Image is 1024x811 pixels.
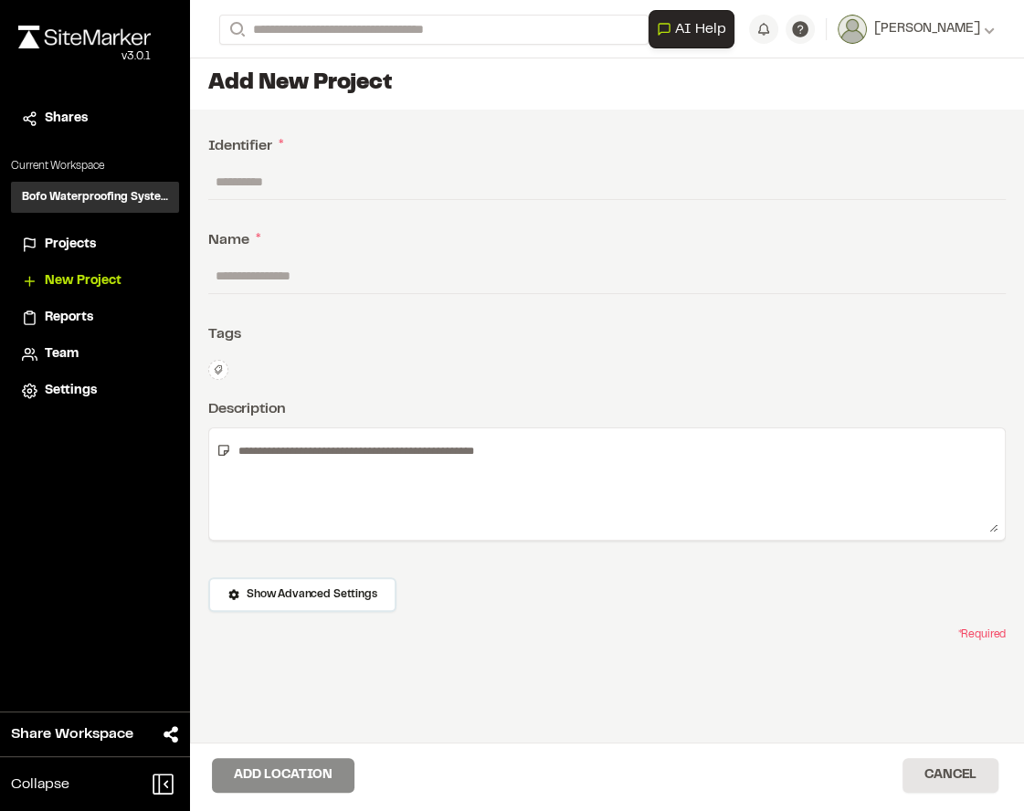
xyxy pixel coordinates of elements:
[208,360,228,380] button: Edit Tags
[219,15,252,45] button: Search
[45,235,96,255] span: Projects
[208,398,1006,420] div: Description
[838,15,995,44] button: [PERSON_NAME]
[649,10,742,48] div: Open AI Assistant
[18,26,151,48] img: rebrand.png
[11,774,69,795] span: Collapse
[22,344,168,364] a: Team
[208,229,1006,251] div: Name
[675,18,726,40] span: AI Help
[208,69,1006,99] h1: Add New Project
[208,323,1006,345] div: Tags
[874,19,980,39] span: [PERSON_NAME]
[957,627,1006,643] span: * Required
[22,308,168,328] a: Reports
[22,189,168,205] h3: Bofo Waterproofing Systems
[247,586,376,603] span: Show Advanced Settings
[208,577,396,612] button: Show Advanced Settings
[649,10,734,48] button: Open AI Assistant
[45,344,79,364] span: Team
[208,135,1006,157] div: Identifier
[18,48,151,65] div: Oh geez...please don't...
[838,15,867,44] img: User
[22,109,168,129] a: Shares
[11,723,133,745] span: Share Workspace
[212,758,354,793] button: Add Location
[22,381,168,401] a: Settings
[903,758,998,793] button: Cancel
[45,381,97,401] span: Settings
[45,109,88,129] span: Shares
[45,308,93,328] span: Reports
[22,235,168,255] a: Projects
[45,271,121,291] span: New Project
[11,158,179,174] p: Current Workspace
[22,271,168,291] a: New Project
